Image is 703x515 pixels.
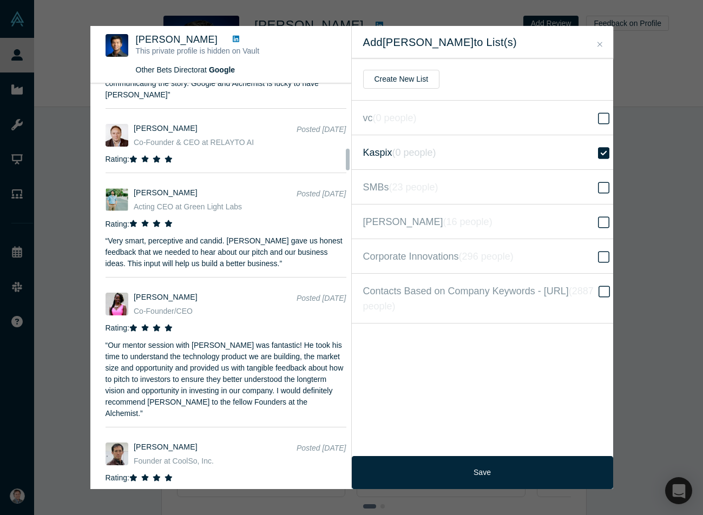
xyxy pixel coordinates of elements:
img: Alex Shevelenko [106,124,128,147]
span: vc [363,110,417,126]
img: Adrian Gomez [106,188,128,211]
img: Steven Kan's Profile Image [106,34,128,57]
a: [PERSON_NAME] [134,443,198,451]
img: Gbemisola Ogunyomi [106,293,128,315]
i: ( 0 people ) [373,113,417,123]
span: [PERSON_NAME] [363,214,492,229]
span: Contacts Based on Company Keywords - [URL] [363,283,597,314]
span: Rating: [106,220,129,228]
span: Kaspix [363,145,436,160]
div: Posted [DATE] [297,293,346,317]
button: Create New List [363,70,440,89]
p: “ Very smart, perceptive and candid. [PERSON_NAME] gave us honest feedback that we needed to hear... [106,230,346,270]
div: Posted [DATE] [297,188,346,213]
span: Rating: [106,155,129,163]
a: Google [209,65,235,74]
i: ( 2887 people ) [363,286,594,312]
p: “ Our mentor session with [PERSON_NAME] was fantastic! He took his time to understand the technol... [106,334,346,419]
img: Jack Wu [106,443,128,465]
span: [PERSON_NAME] [136,34,218,45]
h2: Add [PERSON_NAME] to List(s) [363,36,602,49]
span: Other Bets Director at [136,65,235,74]
div: Co-Founder/CEO [134,306,284,317]
a: [PERSON_NAME] [134,293,198,301]
i: ( 296 people ) [459,251,514,262]
div: Posted [DATE] [297,443,346,467]
span: Rating: [106,323,129,332]
div: Acting CEO at Green Light Labs [134,201,284,213]
div: Founder at CoolSo, Inc. [134,455,284,467]
i: ( 16 people ) [443,216,492,227]
span: Corporate Innovations [363,249,514,264]
a: [PERSON_NAME] [134,188,198,197]
div: Posted [DATE] [297,124,346,148]
i: ( 23 people ) [389,182,438,193]
button: Close [594,38,606,51]
i: ( 0 people ) [392,147,436,158]
button: Save [352,456,613,489]
span: Rating: [106,473,129,482]
a: [PERSON_NAME] [134,124,198,133]
p: “ [PERSON_NAME] agrees to share a lot of useful connection to VCs and potential consumers. ” [106,484,346,512]
span: SMBs [363,180,438,195]
div: Co-Founder & CEO at RELAYTO AI [134,137,284,148]
p: This private profile is hidden on Vault [136,45,306,57]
